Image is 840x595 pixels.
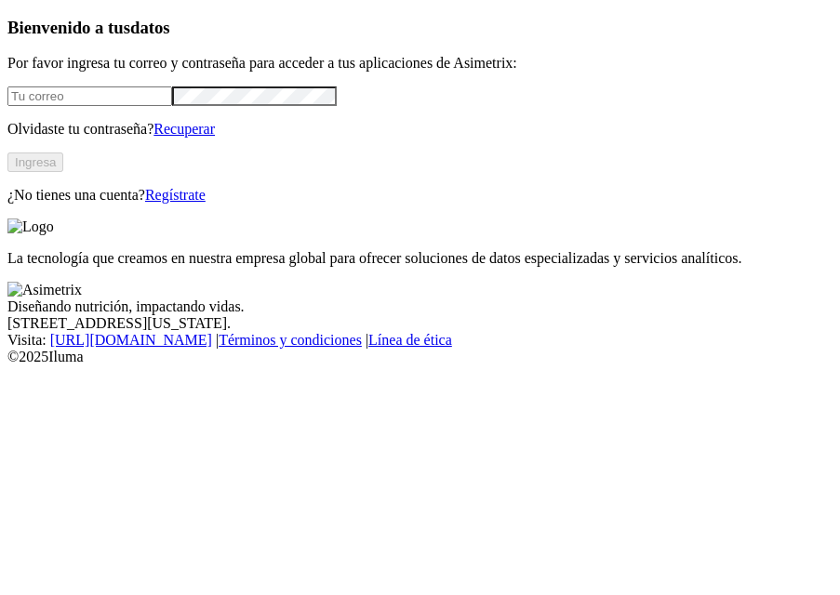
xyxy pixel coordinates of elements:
img: Logo [7,218,54,235]
button: Ingresa [7,152,63,172]
a: Recuperar [153,121,215,137]
a: Línea de ética [368,332,452,348]
div: © 2025 Iluma [7,349,833,365]
div: Diseñando nutrición, impactando vidas. [7,298,833,315]
span: datos [130,18,170,37]
a: [URL][DOMAIN_NAME] [50,332,212,348]
div: Visita : | | [7,332,833,349]
input: Tu correo [7,86,172,106]
a: Regístrate [145,187,206,203]
h3: Bienvenido a tus [7,18,833,38]
div: [STREET_ADDRESS][US_STATE]. [7,315,833,332]
img: Asimetrix [7,282,82,298]
p: Por favor ingresa tu correo y contraseña para acceder a tus aplicaciones de Asimetrix: [7,55,833,72]
p: La tecnología que creamos en nuestra empresa global para ofrecer soluciones de datos especializad... [7,250,833,267]
p: Olvidaste tu contraseña? [7,121,833,138]
p: ¿No tienes una cuenta? [7,187,833,204]
a: Términos y condiciones [219,332,362,348]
